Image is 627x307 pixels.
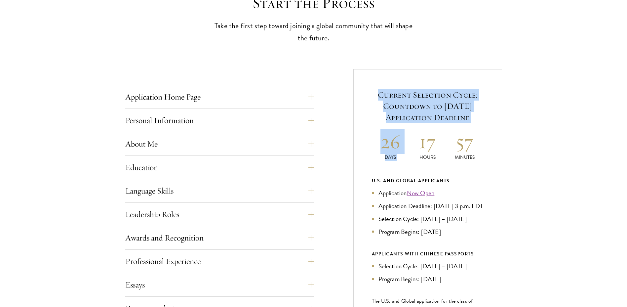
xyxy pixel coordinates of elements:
h2: 57 [446,129,484,154]
a: Now Open [407,188,435,198]
p: Days [372,154,409,161]
h2: 26 [372,129,409,154]
h2: 17 [409,129,446,154]
p: Minutes [446,154,484,161]
button: Essays [125,277,314,293]
button: Personal Information [125,112,314,128]
div: U.S. and Global Applicants [372,177,484,185]
li: Program Begins: [DATE] [372,274,484,284]
button: Application Home Page [125,89,314,105]
li: Program Begins: [DATE] [372,227,484,237]
button: Awards and Recognition [125,230,314,246]
li: Selection Cycle: [DATE] – [DATE] [372,261,484,271]
li: Application [372,188,484,198]
h5: Current Selection Cycle: Countdown to [DATE] Application Deadline [372,89,484,123]
li: Application Deadline: [DATE] 3 p.m. EDT [372,201,484,211]
button: About Me [125,136,314,152]
li: Selection Cycle: [DATE] – [DATE] [372,214,484,224]
div: APPLICANTS WITH CHINESE PASSPORTS [372,250,484,258]
button: Language Skills [125,183,314,199]
button: Leadership Roles [125,206,314,222]
p: Take the first step toward joining a global community that will shape the future. [211,20,416,44]
p: Hours [409,154,446,161]
button: Professional Experience [125,253,314,269]
button: Education [125,159,314,175]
